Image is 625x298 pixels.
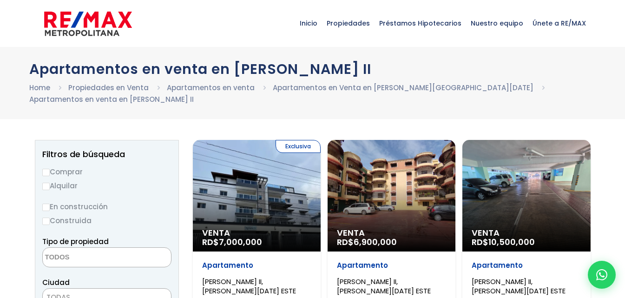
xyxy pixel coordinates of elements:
[202,228,311,238] span: Venta
[202,261,311,270] p: Apartamento
[42,237,109,246] span: Tipo de propiedad
[337,228,446,238] span: Venta
[295,9,322,37] span: Inicio
[42,204,50,211] input: En construcción
[42,180,171,192] label: Alquilar
[472,261,581,270] p: Apartamento
[167,83,255,93] a: Apartamentos en venta
[276,140,321,153] span: Exclusiva
[472,277,566,296] span: [PERSON_NAME] II, [PERSON_NAME][DATE] ESTE
[472,236,535,248] span: RD$
[42,201,171,212] label: En construcción
[42,166,171,178] label: Comprar
[44,10,132,38] img: remax-metropolitana-logo
[337,236,397,248] span: RD$
[42,183,50,190] input: Alquilar
[202,236,262,248] span: RD$
[202,277,296,296] span: [PERSON_NAME] II, [PERSON_NAME][DATE] ESTE
[337,261,446,270] p: Apartamento
[322,9,375,37] span: Propiedades
[42,218,50,225] input: Construida
[68,83,149,93] a: Propiedades en Venta
[375,9,466,37] span: Préstamos Hipotecarios
[42,215,171,226] label: Construida
[354,236,397,248] span: 6,900,000
[42,150,171,159] h2: Filtros de búsqueda
[466,9,528,37] span: Nuestro equipo
[42,169,50,176] input: Comprar
[29,93,194,105] li: Apartamentos en venta en [PERSON_NAME] II
[43,248,133,268] textarea: Search
[488,236,535,248] span: 10,500,000
[42,278,70,287] span: Ciudad
[472,228,581,238] span: Venta
[29,83,50,93] a: Home
[528,9,591,37] span: Únete a RE/MAX
[273,83,533,93] a: Apartamentos en Venta en [PERSON_NAME][GEOGRAPHIC_DATA][DATE]
[337,277,431,296] span: [PERSON_NAME] II, [PERSON_NAME][DATE] ESTE
[29,61,596,77] h1: Apartamentos en venta en [PERSON_NAME] II
[219,236,262,248] span: 7,000,000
